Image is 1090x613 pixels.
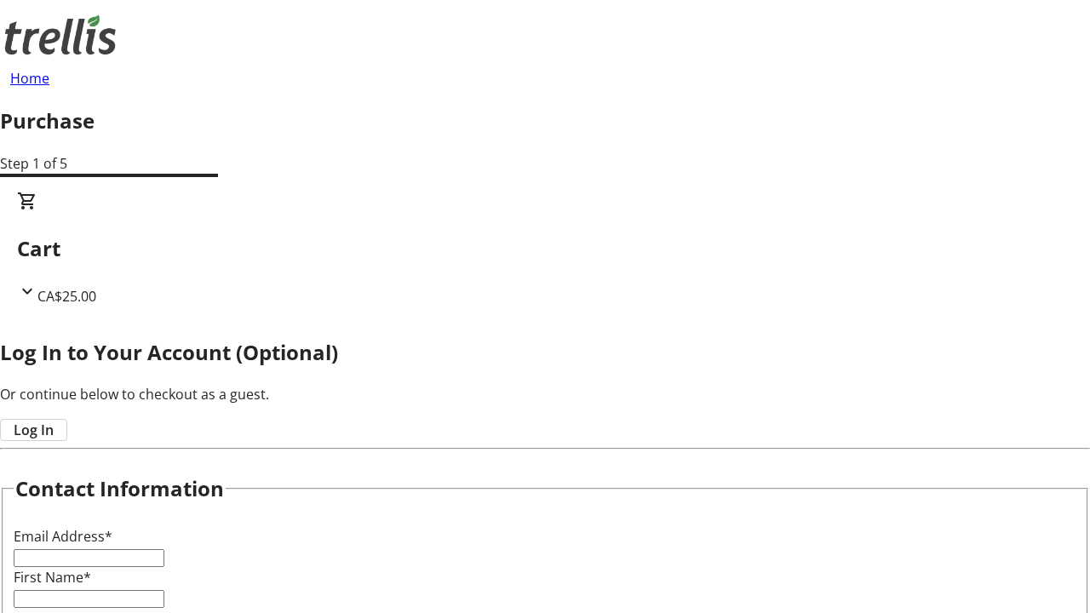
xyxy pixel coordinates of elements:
[15,473,224,504] h2: Contact Information
[37,287,96,306] span: CA$25.00
[14,568,91,587] label: First Name*
[14,420,54,440] span: Log In
[17,191,1073,306] div: CartCA$25.00
[14,527,112,546] label: Email Address*
[17,233,1073,264] h2: Cart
